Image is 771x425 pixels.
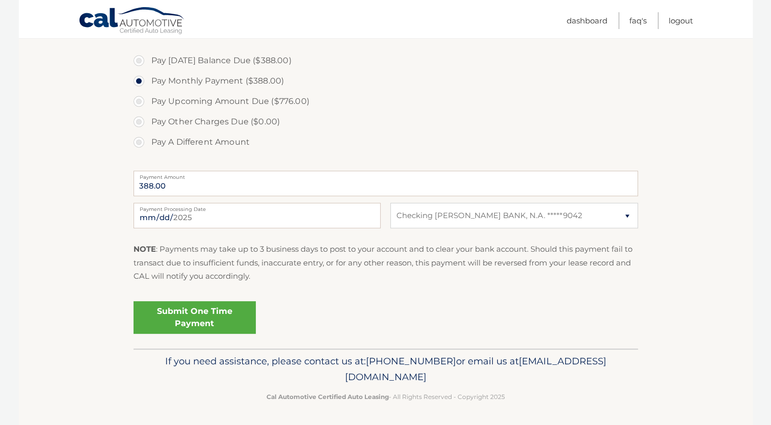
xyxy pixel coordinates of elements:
[669,12,693,29] a: Logout
[78,7,185,36] a: Cal Automotive
[140,391,631,402] p: - All Rights Reserved - Copyright 2025
[134,203,381,228] input: Payment Date
[134,71,638,91] label: Pay Monthly Payment ($388.00)
[134,112,638,132] label: Pay Other Charges Due ($0.00)
[134,171,638,196] input: Payment Amount
[567,12,607,29] a: Dashboard
[267,393,389,401] strong: Cal Automotive Certified Auto Leasing
[134,244,156,254] strong: NOTE
[366,355,456,367] span: [PHONE_NUMBER]
[134,91,638,112] label: Pay Upcoming Amount Due ($776.00)
[629,12,647,29] a: FAQ's
[134,50,638,71] label: Pay [DATE] Balance Due ($388.00)
[134,301,256,334] a: Submit One Time Payment
[134,132,638,152] label: Pay A Different Amount
[134,243,638,283] p: : Payments may take up to 3 business days to post to your account and to clear your bank account....
[140,353,631,386] p: If you need assistance, please contact us at: or email us at
[134,171,638,179] label: Payment Amount
[134,203,381,211] label: Payment Processing Date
